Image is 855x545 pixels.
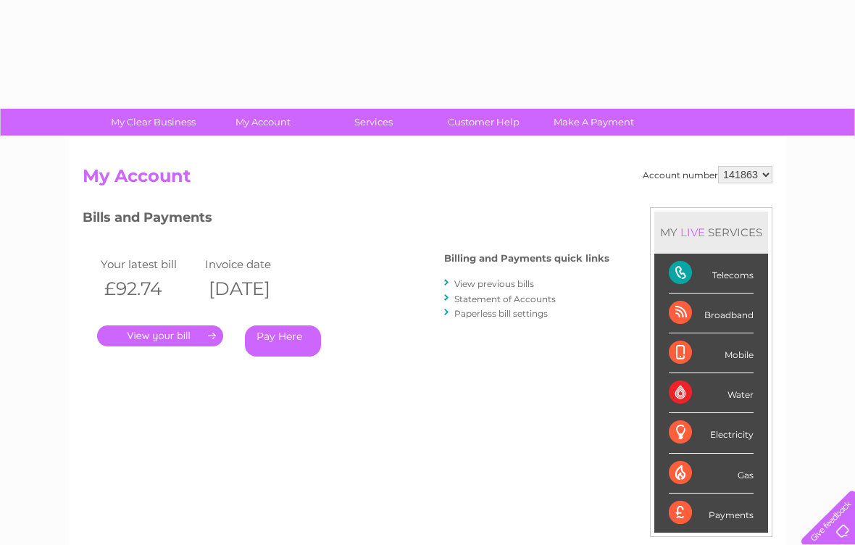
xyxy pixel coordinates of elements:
[669,454,754,494] div: Gas
[454,308,548,319] a: Paperless bill settings
[97,325,223,346] a: .
[424,109,543,136] a: Customer Help
[83,166,772,194] h2: My Account
[669,254,754,294] div: Telecoms
[454,278,534,289] a: View previous bills
[677,225,708,239] div: LIVE
[669,333,754,373] div: Mobile
[83,207,609,233] h3: Bills and Payments
[97,254,201,274] td: Your latest bill
[201,274,306,304] th: [DATE]
[97,274,201,304] th: £92.74
[669,294,754,333] div: Broadband
[534,109,654,136] a: Make A Payment
[654,212,768,253] div: MY SERVICES
[314,109,433,136] a: Services
[669,413,754,453] div: Electricity
[669,494,754,533] div: Payments
[643,166,772,183] div: Account number
[204,109,323,136] a: My Account
[93,109,213,136] a: My Clear Business
[245,325,321,357] a: Pay Here
[201,254,306,274] td: Invoice date
[669,373,754,413] div: Water
[454,294,556,304] a: Statement of Accounts
[444,253,609,264] h4: Billing and Payments quick links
